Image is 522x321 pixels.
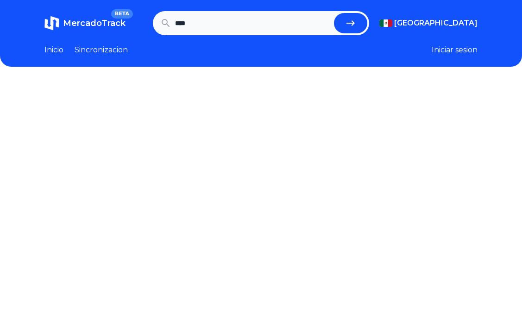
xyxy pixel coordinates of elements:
img: MercadoTrack [44,16,59,31]
button: [GEOGRAPHIC_DATA] [379,18,478,29]
button: Iniciar sesion [432,44,478,56]
span: BETA [111,9,133,19]
a: MercadoTrackBETA [44,16,126,31]
img: Mexico [379,19,392,27]
span: MercadoTrack [63,18,126,28]
span: [GEOGRAPHIC_DATA] [394,18,478,29]
a: Sincronizacion [75,44,128,56]
a: Inicio [44,44,63,56]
